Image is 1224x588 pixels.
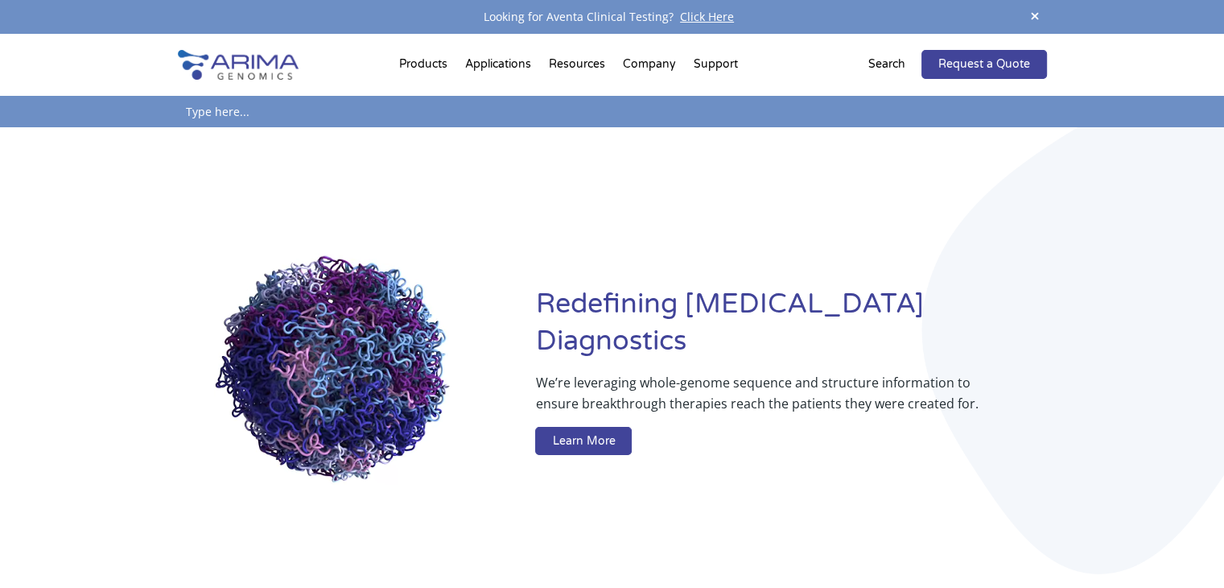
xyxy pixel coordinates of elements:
p: We’re leveraging whole-genome sequence and structure information to ensure breakthrough therapies... [535,372,982,427]
img: Arima-Genomics-logo [178,50,299,80]
input: Type here... [178,96,1047,127]
a: Request a Quote [921,50,1047,79]
h1: Redefining [MEDICAL_DATA] Diagnostics [535,286,1046,372]
a: Learn More [535,427,632,456]
p: Search [868,54,905,75]
div: Looking for Aventa Clinical Testing? [178,6,1047,27]
a: Click Here [674,9,740,24]
iframe: Chat Widget [1144,511,1224,588]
